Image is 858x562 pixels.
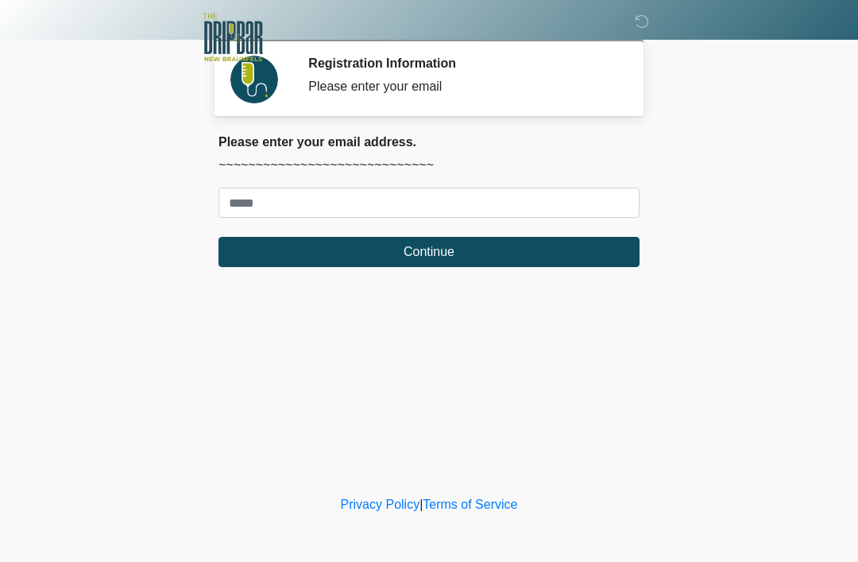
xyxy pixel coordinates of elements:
a: | [419,498,423,511]
img: The DRIPBaR - New Braunfels Logo [203,12,263,64]
h2: Please enter your email address. [218,134,640,149]
a: Terms of Service [423,498,517,511]
button: Continue [218,237,640,267]
a: Privacy Policy [341,498,420,511]
img: Agent Avatar [230,56,278,103]
p: ~~~~~~~~~~~~~~~~~~~~~~~~~~~~~ [218,156,640,175]
div: Please enter your email [308,77,616,96]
